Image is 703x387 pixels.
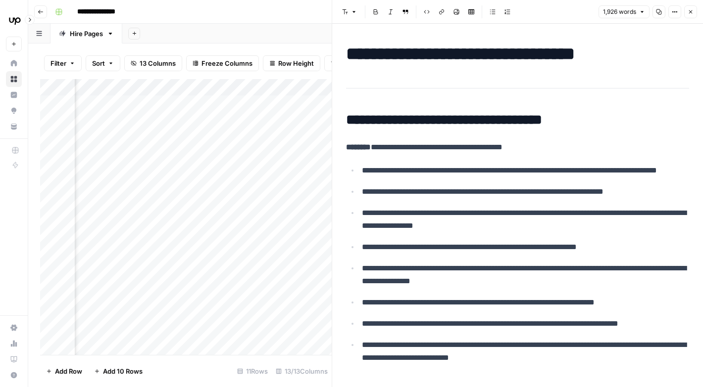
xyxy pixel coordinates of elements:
[50,24,122,43] a: Hire Pages
[88,363,149,379] button: Add 10 Rows
[278,58,314,68] span: Row Height
[6,351,22,367] a: Learning Hub
[6,336,22,351] a: Usage
[103,366,143,376] span: Add 10 Rows
[70,29,103,39] div: Hire Pages
[86,55,120,71] button: Sort
[599,5,650,18] button: 1,926 words
[40,363,88,379] button: Add Row
[6,87,22,103] a: Insights
[50,58,66,68] span: Filter
[6,8,22,33] button: Workspace: Upwork
[6,71,22,87] a: Browse
[6,119,22,134] a: Your Data
[272,363,332,379] div: 13/13 Columns
[6,103,22,119] a: Opportunities
[186,55,259,71] button: Freeze Columns
[92,58,105,68] span: Sort
[233,363,272,379] div: 11 Rows
[6,367,22,383] button: Help + Support
[263,55,320,71] button: Row Height
[140,58,176,68] span: 13 Columns
[6,320,22,336] a: Settings
[55,366,82,376] span: Add Row
[124,55,182,71] button: 13 Columns
[603,7,636,16] span: 1,926 words
[6,11,24,29] img: Upwork Logo
[201,58,252,68] span: Freeze Columns
[44,55,82,71] button: Filter
[6,55,22,71] a: Home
